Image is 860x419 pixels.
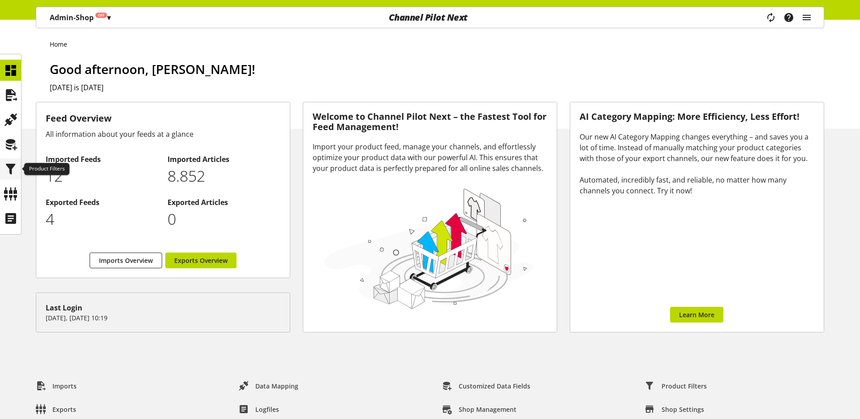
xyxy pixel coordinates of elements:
h3: Feed Overview [46,112,280,125]
p: 4 [46,208,158,231]
span: Shop Management [459,405,516,414]
div: Import your product feed, manage your channels, and effortlessly optimize your product data with ... [313,141,547,174]
a: Exports Overview [165,253,236,268]
span: ▾ [107,13,111,22]
a: Product Filters [638,378,714,394]
span: Shop Settings [662,405,704,414]
span: Off [98,13,104,18]
div: Our new AI Category Mapping changes everything – and saves you a lot of time. Instead of manually... [580,131,814,196]
span: Logfiles [255,405,279,414]
p: [DATE], [DATE] 10:19 [46,313,280,323]
div: Last Login [46,302,280,313]
a: Learn More [670,307,723,323]
a: Customized Data Fields [435,378,537,394]
h2: [DATE] is [DATE] [50,82,824,93]
div: Product Filters [24,163,69,175]
span: Product Filters [662,381,707,391]
h3: AI Category Mapping: More Efficiency, Less Effort! [580,112,814,122]
p: 12 [46,165,158,188]
span: Exports Overview [174,256,228,265]
h2: Exported Feeds [46,197,158,208]
a: Data Mapping [232,378,305,394]
a: Imports Overview [90,253,162,268]
p: Admin-Shop [50,12,111,23]
a: Shop Management [435,401,524,417]
a: Exports [29,401,83,417]
h2: Imported Feeds [46,154,158,165]
nav: main navigation [36,7,824,28]
h2: Imported Articles [168,154,280,165]
h3: Welcome to Channel Pilot Next – the Fastest Tool for Feed Management! [313,112,547,132]
span: Exports [52,405,76,414]
a: Logfiles [232,401,286,417]
span: Learn More [679,310,714,319]
a: Imports [29,378,84,394]
p: 8852 [168,165,280,188]
a: Shop Settings [638,401,711,417]
p: 0 [168,208,280,231]
span: Customized Data Fields [459,381,530,391]
span: Data Mapping [255,381,298,391]
div: All information about your feeds at a glance [46,129,280,140]
h2: Exported Articles [168,197,280,208]
span: Good afternoon, [PERSON_NAME]! [50,61,255,78]
span: Imports [52,381,77,391]
img: 78e1b9dcff1e8392d83655fcfc870417.svg [322,185,536,311]
span: Imports Overview [99,256,153,265]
